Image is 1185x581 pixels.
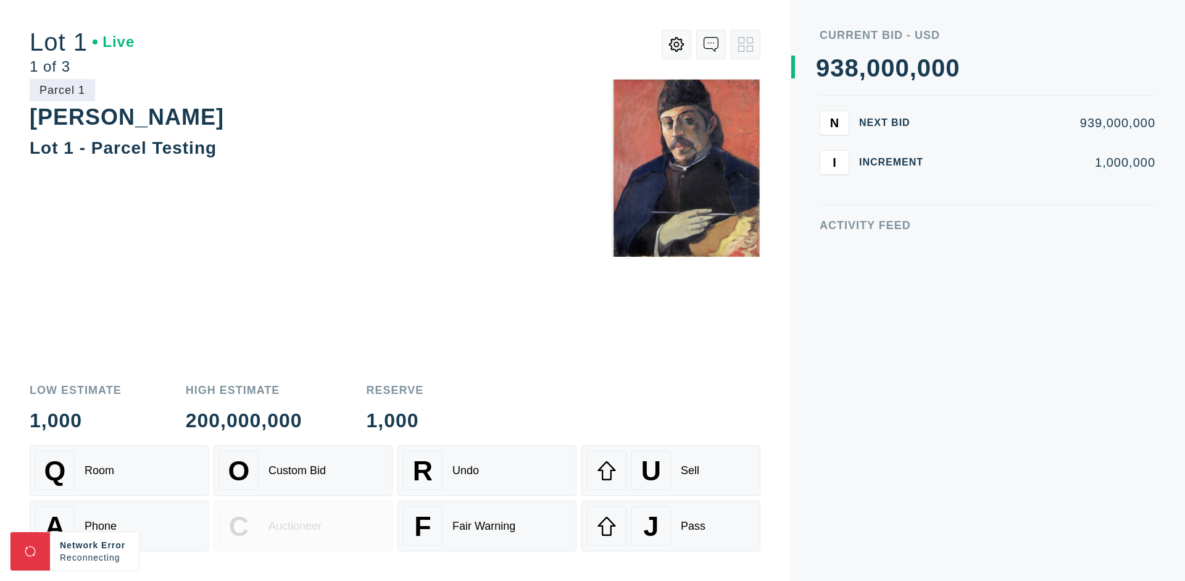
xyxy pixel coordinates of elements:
div: 200,000,000 [186,411,302,430]
button: JPass [581,501,760,551]
span: R [413,455,433,487]
button: OCustom Bid [214,445,393,496]
div: 0 [931,56,946,80]
div: Custom Bid [268,464,326,477]
span: C [229,511,249,542]
div: Activity Feed [820,220,1155,231]
span: I [833,155,836,169]
div: Lot 1 [30,30,135,54]
div: Low Estimate [30,385,122,396]
div: 0 [917,56,931,80]
div: Next Bid [859,118,933,128]
div: Auctioneer [268,520,322,533]
span: A [45,511,65,542]
span: J [643,511,659,542]
div: Reserve [367,385,424,396]
div: Parcel 1 [30,79,95,101]
div: Increment [859,157,933,167]
button: CAuctioneer [214,501,393,551]
button: N [820,111,849,135]
div: Current Bid - USD [820,30,1155,41]
div: Live [93,35,135,49]
div: 8 [845,56,859,80]
div: , [910,56,917,303]
div: , [859,56,867,303]
button: RUndo [397,445,576,496]
button: I [820,150,849,175]
div: 0 [881,56,895,80]
button: USell [581,445,760,496]
div: Sell [681,464,699,477]
div: 1,000 [30,411,122,430]
div: 0 [867,56,881,80]
div: 1,000,000 [943,156,1155,169]
div: Pass [681,520,705,533]
span: Q [44,455,66,487]
button: APhone [30,501,209,551]
div: 0 [946,56,960,80]
span: N [830,115,839,130]
div: 0 [895,56,909,80]
div: Network Error [60,539,129,551]
span: U [641,455,661,487]
div: Fair Warning [452,520,515,533]
div: Room [85,464,114,477]
div: 939,000,000 [943,117,1155,129]
span: O [228,455,250,487]
div: 3 [830,56,844,80]
div: High Estimate [186,385,302,396]
span: F [414,511,431,542]
button: FFair Warning [397,501,576,551]
div: 9 [816,56,830,80]
div: Phone [85,520,117,533]
div: Lot 1 - Parcel Testing [30,138,217,157]
div: 1,000 [367,411,424,430]
button: QRoom [30,445,209,496]
div: Reconnecting [60,551,129,564]
div: [PERSON_NAME] [30,104,224,130]
div: Undo [452,464,479,477]
div: 1 of 3 [30,59,135,74]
